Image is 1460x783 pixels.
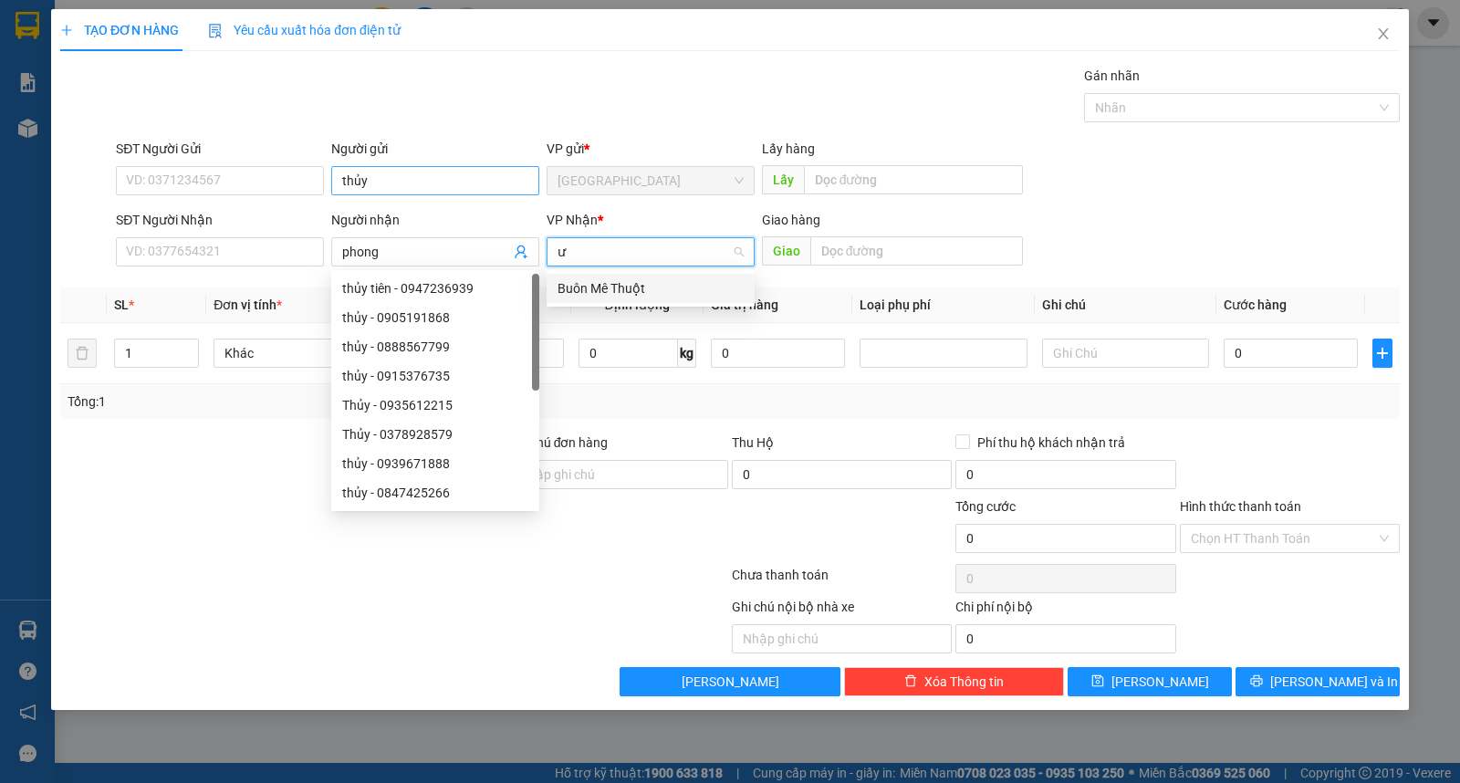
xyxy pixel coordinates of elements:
[114,298,129,312] span: SL
[9,129,126,189] li: VP [GEOGRAPHIC_DATA]
[804,165,1024,194] input: Dọc đường
[1372,339,1392,368] button: plus
[331,478,539,507] div: thủy - 0847425266
[116,139,324,159] div: SĐT Người Gửi
[342,337,528,357] div: thủy - 0888567799
[904,674,917,689] span: delete
[342,454,528,474] div: thủy - 0939671888
[732,435,774,450] span: Thu Hộ
[208,23,401,37] span: Yêu cầu xuất hóa đơn điện tử
[1091,674,1104,689] span: save
[60,23,179,37] span: TẠO ĐƠN HÀNG
[955,597,1175,624] div: Chi phí nội bộ
[1180,499,1301,514] label: Hình thức thanh toán
[547,274,755,303] div: Buôn Mê Thuột
[1084,68,1140,83] label: Gán nhãn
[68,391,565,412] div: Tổng: 1
[620,667,839,696] button: [PERSON_NAME]
[1376,26,1391,41] span: close
[9,9,265,108] li: [GEOGRAPHIC_DATA]
[208,24,223,38] img: icon
[60,24,73,37] span: plus
[852,287,1035,323] th: Loại phụ phí
[1236,667,1400,696] button: printer[PERSON_NAME] và In
[514,245,528,259] span: user-add
[732,624,952,653] input: Nhập ghi chú
[558,167,744,194] span: Sài Gòn
[810,236,1024,266] input: Dọc đường
[342,308,528,328] div: thủy - 0905191868
[331,361,539,391] div: thủy - 0915376735
[1035,287,1217,323] th: Ghi chú
[331,391,539,420] div: Thủy - 0935612215
[558,278,744,298] div: Buôn Mê Thuột
[342,366,528,386] div: thủy - 0915376735
[1068,667,1232,696] button: save[PERSON_NAME]
[331,420,539,449] div: Thủy - 0378928579
[682,672,779,692] span: [PERSON_NAME]
[1111,672,1209,692] span: [PERSON_NAME]
[844,667,1064,696] button: deleteXóa Thông tin
[342,395,528,415] div: Thủy - 0935612215
[1373,346,1392,360] span: plus
[342,483,528,503] div: thủy - 0847425266
[762,236,810,266] span: Giao
[1042,339,1210,368] input: Ghi Chú
[970,433,1132,453] span: Phí thu hộ khách nhận trả
[508,435,609,450] label: Ghi chú đơn hàng
[9,9,73,73] img: logo.jpg
[547,139,755,159] div: VP gửi
[711,339,845,368] input: 0
[1250,674,1263,689] span: printer
[732,597,952,624] div: Ghi chú nội bộ nhà xe
[214,298,282,312] span: Đơn vị tính
[678,339,696,368] span: kg
[730,565,954,597] div: Chưa thanh toán
[508,460,728,489] input: Ghi chú đơn hàng
[762,165,804,194] span: Lấy
[331,303,539,332] div: thủy - 0905191868
[547,213,598,227] span: VP Nhận
[1358,9,1409,60] button: Close
[331,449,539,478] div: thủy - 0939671888
[331,274,539,303] div: thủy tiên - 0947236939
[955,499,1016,514] span: Tổng cước
[126,129,243,149] li: VP Buôn Mê Thuột
[331,210,539,230] div: Người nhận
[762,213,820,227] span: Giao hàng
[68,339,97,368] button: delete
[331,332,539,361] div: thủy - 0888567799
[762,141,815,156] span: Lấy hàng
[1224,298,1287,312] span: Cước hàng
[224,339,370,367] span: Khác
[924,672,1004,692] span: Xóa Thông tin
[342,424,528,444] div: Thủy - 0378928579
[331,139,539,159] div: Người gửi
[342,278,528,298] div: thủy tiên - 0947236939
[1270,672,1398,692] span: [PERSON_NAME] và In
[116,210,324,230] div: SĐT Người Nhận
